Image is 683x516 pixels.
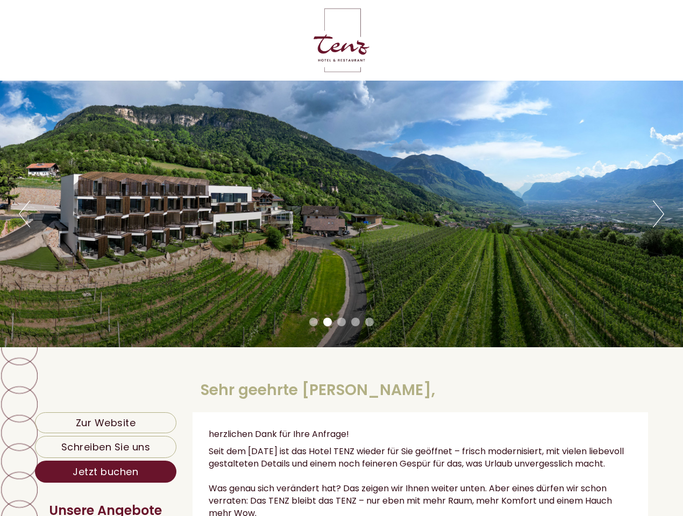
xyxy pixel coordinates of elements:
div: Hotel Tenz [16,33,187,42]
div: Guten Tag, wie können wir Ihnen helfen? [8,31,192,64]
button: Next [653,200,664,227]
h1: Sehr geehrte [PERSON_NAME], [201,382,435,399]
div: [DATE] [191,8,233,26]
small: 00:21 [16,54,187,62]
button: Senden [353,280,424,302]
a: Zur Website [35,412,176,434]
button: Previous [19,200,30,227]
p: herzlichen Dank für Ihre Anfrage! [209,428,632,441]
a: Schreiben Sie uns [35,436,176,458]
a: Jetzt buchen [35,461,176,483]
